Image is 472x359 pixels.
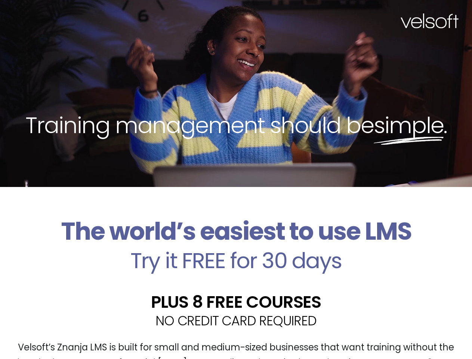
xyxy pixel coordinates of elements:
h2: PLUS 8 FREE COURSES [6,294,466,310]
span: simple [374,110,444,141]
h2: Try it FREE for 30 days [6,250,466,271]
h2: The world’s easiest to use LMS [6,217,466,246]
h2: NO CREDIT CARD REQUIRED [6,314,466,327]
h2: Training management should be . [13,111,459,140]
